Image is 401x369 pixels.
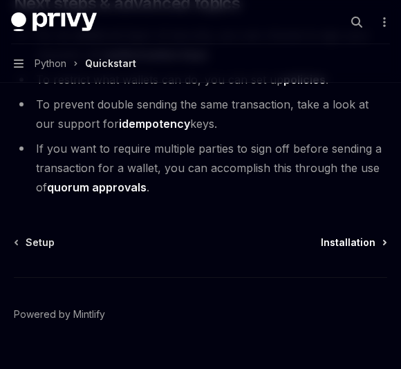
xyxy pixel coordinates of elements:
button: Open search [346,11,368,33]
a: Powered by Mintlify [14,308,105,320]
a: Installation [321,236,386,249]
li: To prevent double sending the same transaction, take a look at our support for keys. [14,95,387,133]
li: If you want to require multiple parties to sign off before sending a transaction for a wallet, yo... [14,139,387,197]
span: Installation [321,236,375,249]
span: Setup [26,236,55,249]
button: More actions [376,12,390,32]
img: dark logo [11,12,97,32]
div: Quickstart [85,55,136,72]
span: Python [35,55,66,72]
a: Setup [15,236,55,249]
a: quorum approvals [47,180,147,195]
a: idempotency [119,117,190,131]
